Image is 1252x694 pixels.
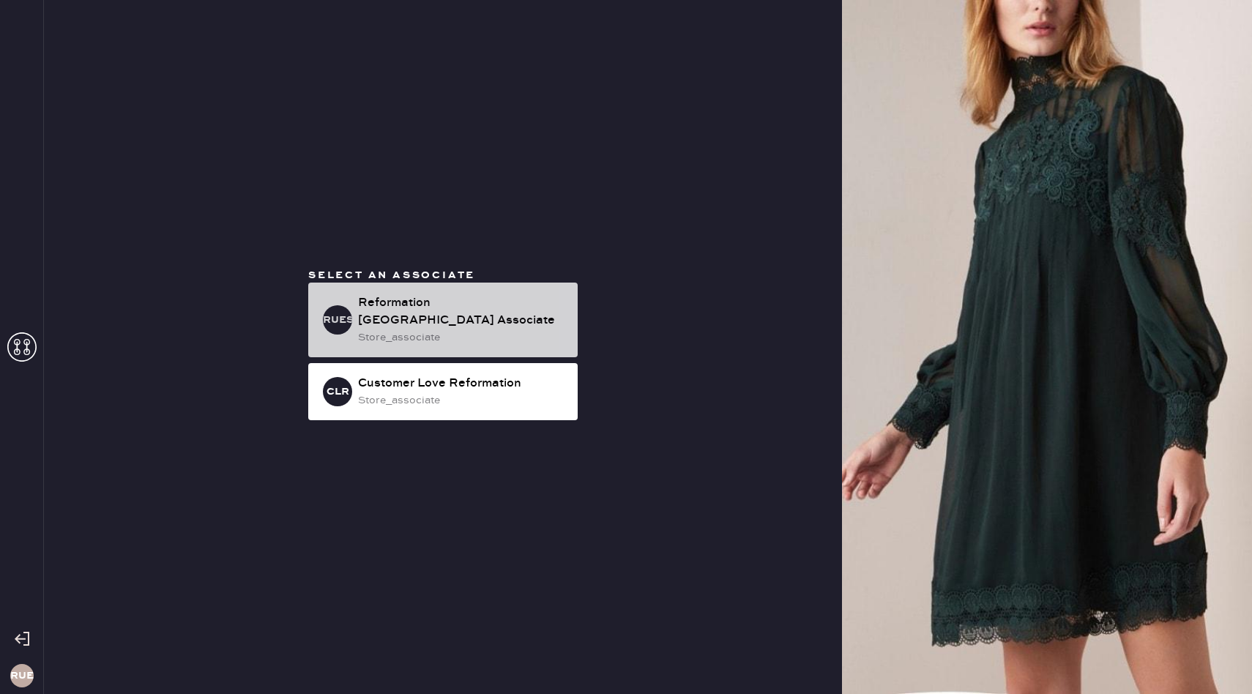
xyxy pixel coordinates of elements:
[308,269,475,282] span: Select an associate
[358,294,566,329] div: Reformation [GEOGRAPHIC_DATA] Associate
[358,375,566,392] div: Customer Love Reformation
[327,387,349,397] h3: CLR
[323,315,352,325] h3: RUESA
[1182,628,1245,691] iframe: Front Chat
[10,671,34,681] h3: RUES
[358,392,566,408] div: store_associate
[358,329,566,346] div: store_associate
